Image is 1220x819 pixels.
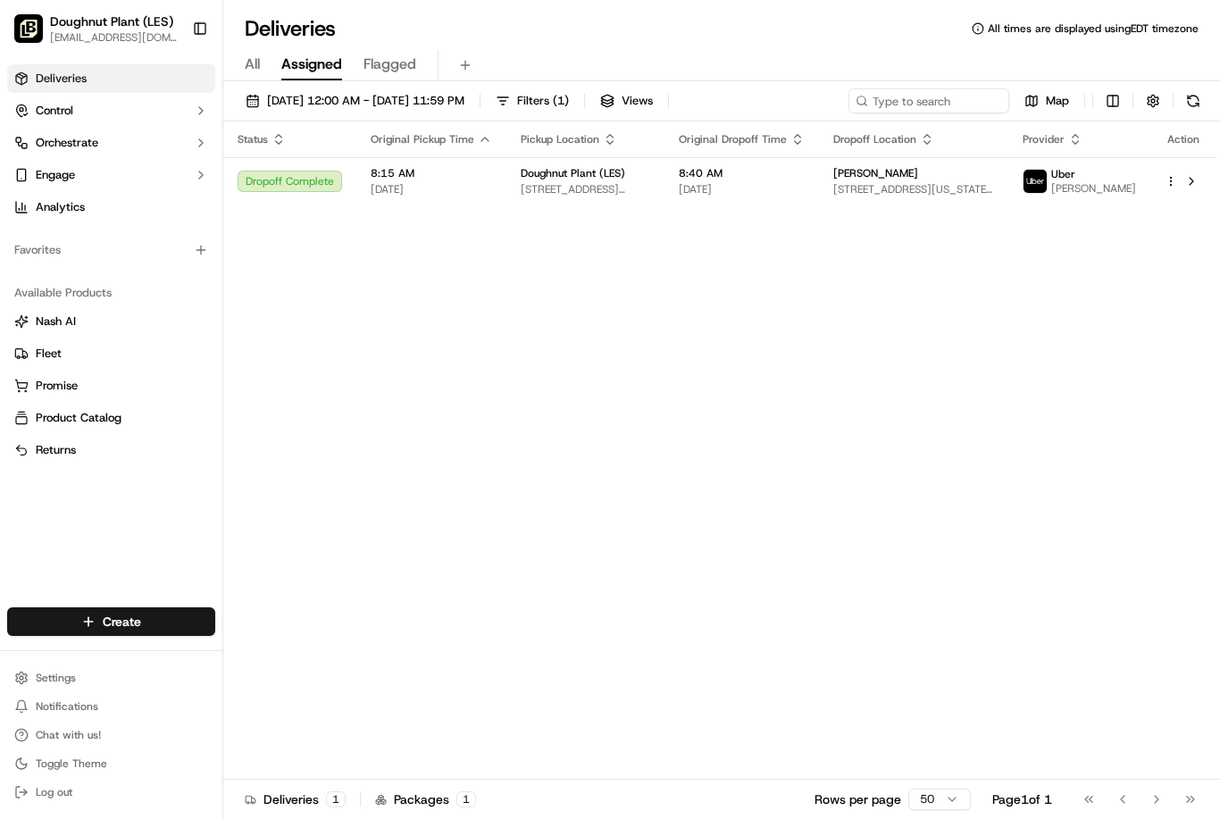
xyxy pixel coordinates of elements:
span: [STREET_ADDRESS][US_STATE][US_STATE] [833,182,994,196]
span: Assigned [281,54,342,75]
a: Promise [14,378,208,394]
button: Log out [7,780,215,805]
button: Control [7,96,215,125]
span: Original Dropoff Time [679,132,787,146]
span: Filters [517,93,569,109]
button: Returns [7,436,215,464]
button: Orchestrate [7,129,215,157]
span: Toggle Theme [36,756,107,771]
span: Chat with us! [36,728,101,742]
span: Log out [36,785,72,799]
a: Fleet [14,346,208,362]
div: Favorites [7,236,215,264]
div: 1 [326,791,346,807]
span: [DATE] 12:00 AM - [DATE] 11:59 PM [267,93,464,109]
a: Product Catalog [14,410,208,426]
span: Analytics [36,199,85,215]
a: Analytics [7,193,215,221]
span: Nash AI [36,313,76,330]
button: Filters(1) [488,88,577,113]
button: Promise [7,372,215,400]
div: Available Products [7,279,215,307]
span: Fleet [36,346,62,362]
button: Chat with us! [7,723,215,748]
img: uber-new-logo.jpeg [1024,170,1047,193]
button: Refresh [1181,88,1206,113]
span: Engage [36,167,75,183]
button: Engage [7,161,215,189]
div: Deliveries [245,790,346,808]
img: Doughnut Plant (LES) [14,14,43,43]
span: Deliveries [36,71,87,87]
button: Create [7,607,215,636]
button: Settings [7,665,215,690]
span: Doughnut Plant (LES) [521,166,625,180]
span: ( 1 ) [553,93,569,109]
button: [EMAIL_ADDRESS][DOMAIN_NAME] [50,30,178,45]
span: [PERSON_NAME] [1051,181,1136,196]
div: Page 1 of 1 [992,790,1052,808]
button: Map [1016,88,1077,113]
button: Doughnut Plant (LES)Doughnut Plant (LES)[EMAIL_ADDRESS][DOMAIN_NAME] [7,7,185,50]
span: [DATE] [371,182,492,196]
span: Flagged [363,54,416,75]
button: Product Catalog [7,404,215,432]
span: Control [36,103,73,119]
input: Type to search [848,88,1009,113]
span: Promise [36,378,78,394]
h1: Deliveries [245,14,336,43]
span: Pickup Location [521,132,599,146]
button: Nash AI [7,307,215,336]
div: 1 [456,791,476,807]
span: Uber [1051,167,1075,181]
span: Settings [36,671,76,685]
span: Create [103,613,141,631]
span: Product Catalog [36,410,121,426]
span: 8:40 AM [679,166,805,180]
span: Notifications [36,699,98,714]
span: Views [622,93,653,109]
p: Rows per page [815,790,901,808]
span: [PERSON_NAME] [833,166,918,180]
button: Views [592,88,661,113]
button: Fleet [7,339,215,368]
span: Map [1046,93,1069,109]
button: Notifications [7,694,215,719]
span: Original Pickup Time [371,132,474,146]
div: Action [1165,132,1202,146]
span: 8:15 AM [371,166,492,180]
span: Provider [1023,132,1065,146]
span: Status [238,132,268,146]
button: Toggle Theme [7,751,215,776]
span: Dropoff Location [833,132,916,146]
span: All times are displayed using EDT timezone [988,21,1199,36]
span: Returns [36,442,76,458]
a: Nash AI [14,313,208,330]
span: [STREET_ADDRESS][US_STATE] [521,182,650,196]
span: Orchestrate [36,135,98,151]
a: Deliveries [7,64,215,93]
div: Packages [375,790,476,808]
span: All [245,54,260,75]
button: Doughnut Plant (LES) [50,13,173,30]
span: [DATE] [679,182,805,196]
a: Returns [14,442,208,458]
button: [DATE] 12:00 AM - [DATE] 11:59 PM [238,88,472,113]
